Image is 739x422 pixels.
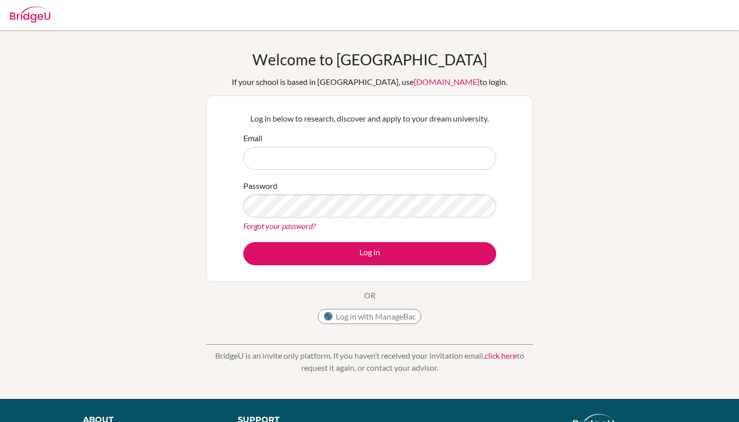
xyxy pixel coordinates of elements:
[10,7,50,23] img: Bridge-U
[414,77,480,86] a: [DOMAIN_NAME]
[485,351,517,360] a: click here
[243,132,262,144] label: Email
[243,180,278,192] label: Password
[252,50,487,68] h1: Welcome to [GEOGRAPHIC_DATA]
[318,309,421,324] button: Log in with ManageBac
[243,113,496,125] p: Log in below to research, discover and apply to your dream university.
[364,289,376,301] p: OR
[243,242,496,265] button: Log in
[232,76,507,88] div: If your school is based in [GEOGRAPHIC_DATA], use to login.
[243,221,316,231] a: Forgot your password?
[206,350,533,374] p: BridgeU is an invite only platform. If you haven’t received your invitation email, to request it ...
